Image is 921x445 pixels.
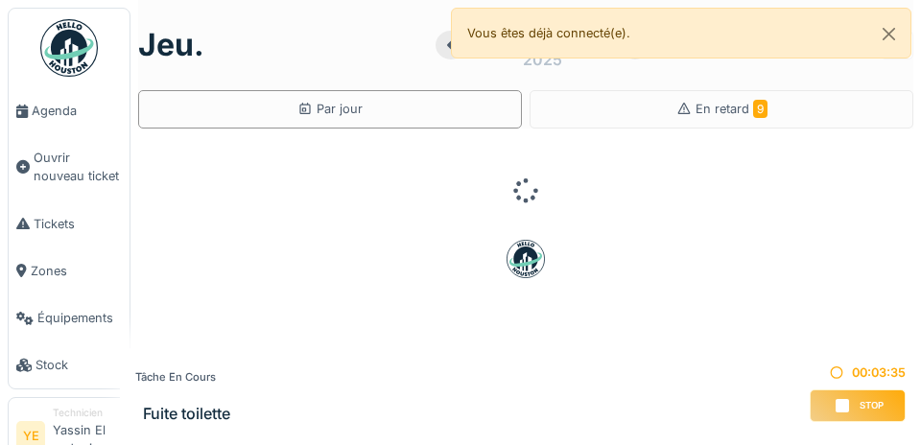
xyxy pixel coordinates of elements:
img: badge-BVDL4wpA.svg [507,240,545,278]
span: 9 [753,100,767,118]
span: Stop [860,399,884,412]
a: Équipements [9,294,130,341]
div: 00:03:35 [810,363,906,382]
span: Ouvrir nouveau ticket [34,149,122,185]
span: Tickets [34,215,122,233]
div: 2025 [523,48,562,71]
span: Agenda [32,102,122,120]
a: Tickets [9,200,130,247]
h3: Fuite toilette [143,405,230,423]
div: Par jour [297,100,363,118]
div: Vous êtes déjà connecté(e). [451,8,911,59]
span: Stock [35,356,122,374]
div: Technicien [53,406,122,420]
h1: jeu. [138,27,204,63]
a: Agenda [9,87,130,134]
img: Badge_color-CXgf-gQk.svg [40,19,98,77]
a: Ouvrir nouveau ticket [9,134,130,199]
button: Close [867,9,910,59]
span: Équipements [37,309,122,327]
span: En retard [696,102,767,116]
span: Zones [31,262,122,280]
div: Tâche en cours [135,369,230,386]
a: Zones [9,247,130,294]
a: Stock [9,341,130,388]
